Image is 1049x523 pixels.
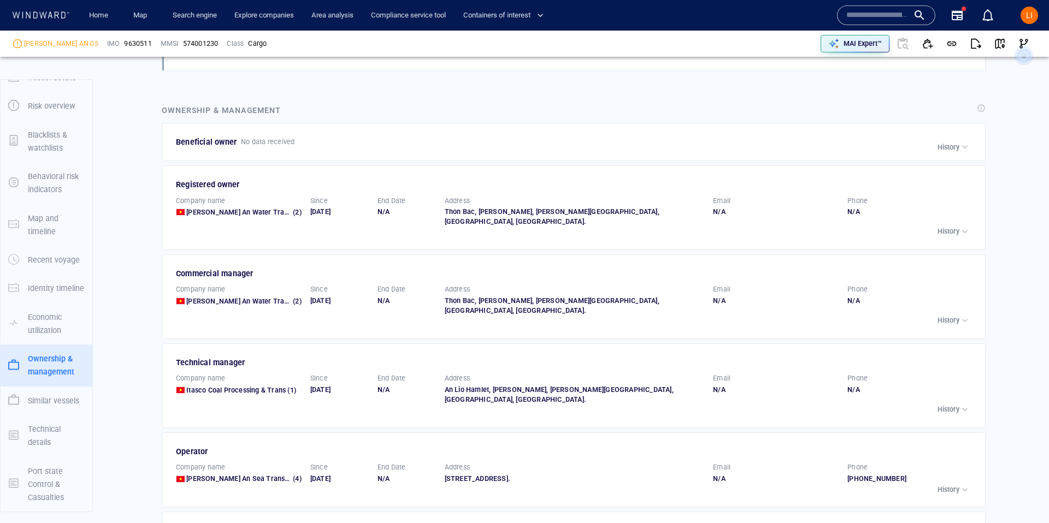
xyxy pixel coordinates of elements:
div: N/A [847,207,973,217]
p: Email [713,373,730,383]
p: MAI Expert™ [844,39,882,49]
button: Technical details [1,415,92,457]
span: Truong An Water Transport Co [186,208,315,216]
button: Economic utilization [1,303,92,345]
button: Compliance service tool [367,6,450,25]
button: Behavioral risk indicators [1,162,92,204]
span: 9630511 [124,39,151,49]
p: Port state Control & Casualties [28,465,85,504]
p: Since [310,196,328,206]
p: Company name [176,462,225,472]
p: End Date [378,462,406,472]
a: Recent voyage [1,254,92,265]
p: Risk overview [28,99,75,112]
span: Truong An Water Transport Co [186,297,315,305]
button: Containers of interest [459,6,553,25]
div: [PHONE_NUMBER] [847,474,973,484]
div: Registered owner [176,178,973,191]
div: Notification center [981,9,994,22]
a: [PERSON_NAME] An Sea Transport Company Limited (4) [186,474,302,484]
div: N/A [378,385,436,395]
p: History [938,405,959,414]
button: History [935,224,973,239]
span: Itasco Coal Processing & Trans [186,386,286,394]
span: LI [1026,11,1033,20]
div: 574001230 [183,39,219,49]
button: MAI Expert™ [821,35,889,52]
p: Email [713,462,730,472]
div: Ownership & management [162,104,281,117]
button: LI [1018,4,1040,26]
button: Recent voyage [1,246,92,274]
a: [PERSON_NAME] An Water Transport Co (2) [186,296,302,306]
span: TRUONG AN 05 [24,39,98,49]
button: History [935,482,973,497]
p: History [938,316,959,325]
p: Technical details [28,423,85,449]
div: N/A [713,474,839,484]
button: Identity timeline [1,274,92,302]
p: Email [713,196,730,206]
div: Operator [176,445,973,458]
button: History [935,313,973,328]
p: Phone [847,462,868,472]
div: N/A [713,207,839,217]
button: Map and timeline [1,204,92,246]
div: N/A [378,296,436,306]
a: Itasco Coal Processing & Trans (1) [186,385,296,395]
a: Port state Control & Casualties [1,478,92,489]
a: Blacklists & watchlists [1,135,92,146]
p: Map and timeline [28,212,85,239]
div: [DATE] [310,385,369,395]
div: N/A [713,385,839,395]
p: Company name [176,196,225,206]
span: (1) [286,385,296,395]
button: Risk overview [1,92,92,120]
a: Home [85,6,113,25]
div: [DATE] [310,207,369,217]
p: History [938,485,959,495]
a: Identity timeline [1,283,92,293]
p: Address [445,284,470,294]
p: Since [310,462,328,472]
button: Export report [964,32,988,56]
p: Class [227,39,244,49]
p: Blacklists & watchlists [28,128,85,155]
span: Containers of interest [463,9,544,22]
div: N/A [847,296,973,306]
div: [DATE] [310,296,369,306]
p: History [938,142,959,152]
p: Company name [176,284,225,294]
p: No data received [241,137,294,147]
p: Phone [847,284,868,294]
p: End Date [378,373,406,383]
p: Recent voyage [28,253,80,266]
p: Identity timeline [28,282,84,295]
a: Map [129,6,155,25]
iframe: Chat [1003,474,1041,515]
div: Thon Bac, [PERSON_NAME], [PERSON_NAME][GEOGRAPHIC_DATA], [GEOGRAPHIC_DATA], [GEOGRAPHIC_DATA]. [445,207,705,227]
p: Economic utilization [28,311,85,337]
button: Port state Control & Casualties [1,457,92,512]
div: N/A [378,474,436,484]
span: (2) [291,296,302,306]
p: Since [310,284,328,294]
button: Search engine [168,6,221,25]
p: Ownership & management [28,352,85,379]
div: N/A [378,207,436,217]
a: [PERSON_NAME] An Water Transport Co (2) [186,207,302,217]
p: End Date [378,284,406,294]
p: Beneficial owner [176,135,237,148]
div: N/A [847,385,973,395]
p: Address [445,196,470,206]
p: Email [713,284,730,294]
a: Economic utilization [1,318,92,328]
a: Behavioral risk indicators [1,177,92,188]
button: Explore companies [230,6,298,25]
a: Map and timeline [1,219,92,229]
div: [DATE] [310,474,369,484]
a: Area analysis [307,6,358,25]
p: Similar vessels [28,394,79,407]
div: An Lio Hamlet, [PERSON_NAME], [PERSON_NAME][GEOGRAPHIC_DATA], [GEOGRAPHIC_DATA], [GEOGRAPHIC_DATA]. [445,385,705,405]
